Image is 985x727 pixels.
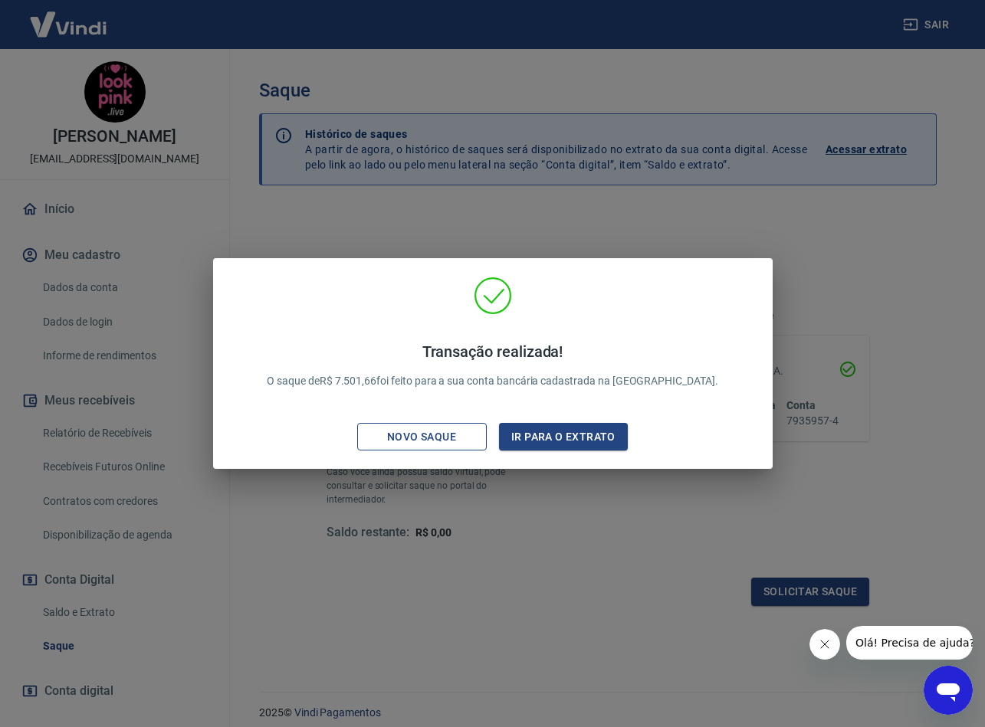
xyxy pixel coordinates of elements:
h4: Transação realizada! [267,342,718,361]
button: Ir para o extrato [499,423,629,451]
iframe: Botão para abrir a janela de mensagens [924,666,973,715]
p: O saque de R$ 7.501,66 foi feito para a sua conta bancária cadastrada na [GEOGRAPHIC_DATA]. [267,342,718,389]
span: Olá! Precisa de ajuda? [9,11,129,23]
button: Novo saque [357,423,487,451]
iframe: Fechar mensagem [809,629,840,660]
div: Novo saque [369,427,474,447]
iframe: Mensagem da empresa [846,626,973,660]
